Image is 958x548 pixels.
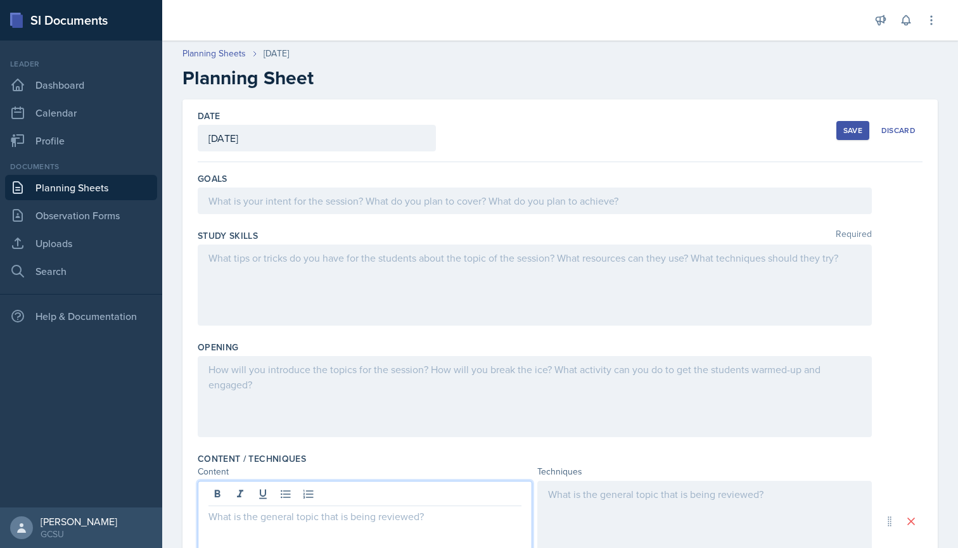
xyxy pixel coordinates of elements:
[41,515,117,528] div: [PERSON_NAME]
[182,47,246,60] a: Planning Sheets
[198,229,258,242] label: Study Skills
[198,465,532,478] div: Content
[537,465,872,478] div: Techniques
[5,72,157,98] a: Dashboard
[5,231,157,256] a: Uploads
[198,110,220,122] label: Date
[5,303,157,329] div: Help & Documentation
[5,100,157,125] a: Calendar
[5,175,157,200] a: Planning Sheets
[836,121,869,140] button: Save
[182,67,938,89] h2: Planning Sheet
[198,452,306,465] label: Content / Techniques
[874,121,923,140] button: Discard
[264,47,289,60] div: [DATE]
[41,528,117,540] div: GCSU
[198,341,238,354] label: Opening
[836,229,872,242] span: Required
[5,161,157,172] div: Documents
[5,128,157,153] a: Profile
[198,172,227,185] label: Goals
[843,125,862,136] div: Save
[5,203,157,228] a: Observation Forms
[5,258,157,284] a: Search
[881,125,916,136] div: Discard
[5,58,157,70] div: Leader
